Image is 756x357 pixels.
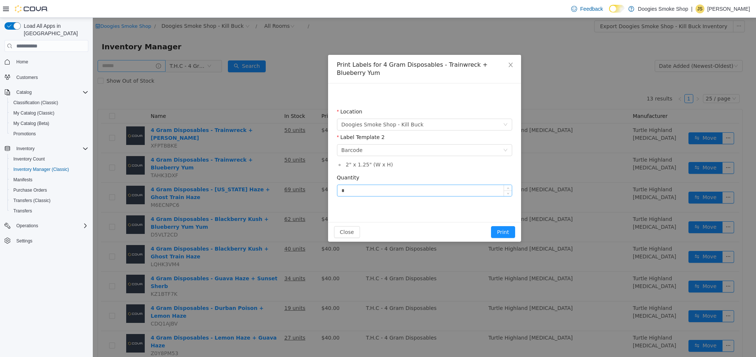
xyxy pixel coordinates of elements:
[249,127,270,138] div: Barcode
[7,164,91,175] button: Inventory Manager (Classic)
[414,175,416,177] i: icon: down
[10,186,50,195] a: Purchase Orders
[13,187,47,193] span: Purchase Orders
[10,98,88,107] span: Classification (Classic)
[7,206,91,216] button: Transfers
[707,4,750,13] p: [PERSON_NAME]
[10,109,58,118] a: My Catalog (Classic)
[10,129,39,138] a: Promotions
[691,4,693,13] p: |
[1,143,91,154] button: Inventory
[10,165,72,174] a: Inventory Manager (Classic)
[10,109,88,118] span: My Catalog (Classic)
[10,98,61,107] a: Classification (Classic)
[13,110,55,116] span: My Catalog (Classic)
[249,101,331,112] span: Doogies Smoke Shop - Kill Buck
[13,57,88,66] span: Home
[1,221,91,231] button: Operations
[411,167,419,173] span: Increase Value
[1,87,91,97] button: Catalog
[13,57,31,66] a: Home
[10,165,88,174] span: Inventory Manager (Classic)
[241,208,267,220] button: Close
[7,118,91,129] button: My Catalog (Beta)
[13,100,58,106] span: Classification (Classic)
[13,144,37,153] button: Inventory
[13,208,32,214] span: Transfers
[13,221,41,230] button: Operations
[13,237,35,245] a: Settings
[13,198,50,204] span: Transfers (Classic)
[411,173,419,178] span: Decrease Value
[245,167,419,178] input: Quantity
[244,91,270,97] label: Location
[410,130,415,135] i: icon: down
[16,59,28,65] span: Home
[408,37,428,58] button: Close
[7,175,91,185] button: Manifests
[10,129,88,138] span: Promotions
[13,88,35,97] button: Catalog
[7,129,91,139] button: Promotions
[7,195,91,206] button: Transfers (Classic)
[21,22,88,37] span: Load All Apps in [GEOGRAPHIC_DATA]
[244,43,419,59] div: Print Labels for 4 Gram Disposables - Trainwreck + Blueberry Yum
[580,5,603,13] span: Feedback
[10,196,53,205] a: Transfers (Classic)
[13,120,49,126] span: My Catalog (Beta)
[697,4,703,13] span: JS
[1,72,91,82] button: Customers
[10,155,88,163] span: Inventory Count
[7,108,91,118] button: My Catalog (Classic)
[13,156,45,162] span: Inventory Count
[568,1,606,16] a: Feedback
[7,154,91,164] button: Inventory Count
[10,175,88,184] span: Manifests
[10,119,88,128] span: My Catalog (Beta)
[13,166,69,172] span: Inventory Manager (Classic)
[244,116,292,122] label: Label Template 2
[609,5,625,13] input: Dark Mode
[16,89,32,95] span: Catalog
[1,56,91,67] button: Home
[696,4,704,13] div: Jerica Sherlock
[13,131,36,137] span: Promotions
[7,97,91,108] button: Classification (Classic)
[16,223,38,229] span: Operations
[13,144,88,153] span: Inventory
[13,73,41,82] a: Customers
[244,157,267,163] label: Quantity
[13,88,88,97] span: Catalog
[10,155,48,163] a: Inventory Count
[13,221,88,230] span: Operations
[398,208,422,220] button: Print
[16,146,35,152] span: Inventory
[10,186,88,195] span: Purchase Orders
[13,236,88,245] span: Settings
[10,175,35,184] a: Manifests
[410,105,415,110] i: icon: down
[10,206,35,215] a: Transfers
[13,177,32,183] span: Manifests
[10,196,88,205] span: Transfers (Classic)
[15,5,48,13] img: Cova
[10,119,52,128] a: My Catalog (Beta)
[16,238,32,244] span: Settings
[10,206,88,215] span: Transfers
[1,235,91,246] button: Settings
[16,75,38,80] span: Customers
[415,44,421,50] i: icon: close
[638,4,688,13] p: Doogies Smoke Shop
[7,185,91,195] button: Purchase Orders
[414,169,416,172] i: icon: up
[4,53,88,265] nav: Complex example
[13,72,88,82] span: Customers
[252,143,419,151] li: 2 " x 1.25 " (W x H)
